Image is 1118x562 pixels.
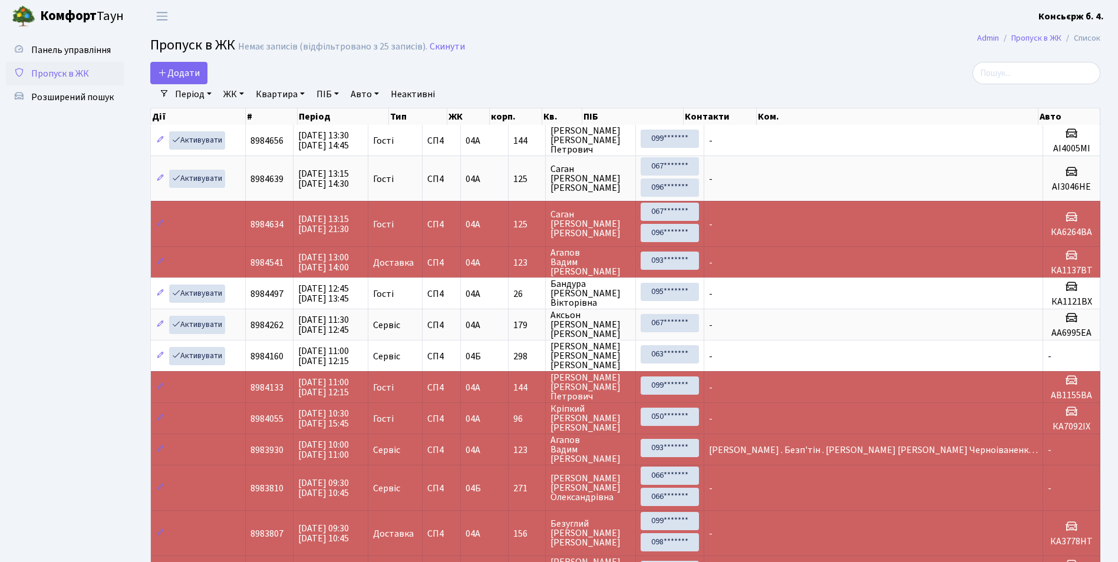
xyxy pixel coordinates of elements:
a: Активувати [169,131,225,150]
span: СП4 [427,289,455,299]
span: [DATE] 13:15 [DATE] 21:30 [298,213,349,236]
span: 298 [513,352,540,361]
span: Доставка [373,529,414,538]
th: ПІБ [582,108,684,125]
a: ЖК [219,84,249,104]
span: 04А [466,287,480,300]
span: [DATE] 13:30 [DATE] 14:45 [298,129,349,152]
a: Пропуск в ЖК [6,62,124,85]
span: 04А [466,527,480,540]
a: Пропуск в ЖК [1011,32,1061,44]
div: Немає записів (відфільтровано з 25 записів). [238,41,427,52]
span: Кріпкий [PERSON_NAME] [PERSON_NAME] [550,404,631,432]
span: - [709,412,713,425]
span: СП4 [427,258,455,267]
span: Панель управління [31,44,111,57]
th: корп. [490,108,542,125]
h5: АВ1155ВА [1048,390,1095,401]
a: Консьєрж б. 4. [1038,9,1104,24]
span: [PERSON_NAME] [PERSON_NAME] Петрович [550,373,631,401]
a: Панель управління [6,38,124,62]
span: [PERSON_NAME] . Безп'тін . [PERSON_NAME] [PERSON_NAME] Черноіваненк… [709,444,1038,457]
span: СП4 [427,484,455,493]
a: Активувати [169,285,225,303]
input: Пошук... [972,62,1100,84]
span: [DATE] 11:00 [DATE] 12:15 [298,376,349,399]
span: Таун [40,6,124,27]
span: Агапов Вадим [PERSON_NAME] [550,435,631,464]
span: Гості [373,174,394,184]
span: Гості [373,289,394,299]
span: СП4 [427,529,455,538]
h5: КА7092ІХ [1048,421,1095,432]
span: Безуглий [PERSON_NAME] [PERSON_NAME] [550,519,631,547]
span: 04Б [466,482,481,495]
a: ПІБ [312,84,344,104]
span: 271 [513,484,540,493]
span: СП4 [427,414,455,424]
span: Саган [PERSON_NAME] [PERSON_NAME] [550,210,631,238]
span: 179 [513,320,540,330]
b: Консьєрж б. 4. [1038,10,1104,23]
a: Активувати [169,170,225,188]
span: Бандура [PERSON_NAME] Вікторівна [550,279,631,308]
th: # [246,108,298,125]
a: Скинути [430,41,465,52]
span: 8983807 [250,527,283,540]
span: [DATE] 13:00 [DATE] 14:00 [298,251,349,274]
span: - [709,319,713,332]
span: - [709,482,713,495]
li: Список [1061,32,1100,45]
span: 04Б [466,350,481,363]
a: Admin [977,32,999,44]
span: [DATE] 09:30 [DATE] 10:45 [298,477,349,500]
span: 04А [466,134,480,147]
span: СП4 [427,445,455,455]
span: - [709,173,713,186]
th: Ком. [757,108,1038,125]
span: Додати [158,67,200,80]
span: Саган [PERSON_NAME] [PERSON_NAME] [550,164,631,193]
h5: КА1137ВТ [1048,265,1095,276]
th: Авто [1038,108,1100,125]
h5: АІ3046НЕ [1048,181,1095,193]
span: - [709,527,713,540]
span: 8984133 [250,381,283,394]
span: [DATE] 12:45 [DATE] 13:45 [298,282,349,305]
span: Гості [373,414,394,424]
span: 8983810 [250,482,283,495]
span: 8984497 [250,287,283,300]
span: 8984055 [250,412,283,425]
span: 144 [513,383,540,392]
h5: АА6995ЕА [1048,328,1095,339]
h5: КА3778НТ [1048,536,1095,547]
span: 8984262 [250,319,283,332]
span: 04А [466,319,480,332]
span: 04А [466,444,480,457]
span: Розширений пошук [31,91,114,104]
span: 123 [513,445,540,455]
b: Комфорт [40,6,97,25]
span: - [1048,482,1051,495]
span: [DATE] 09:30 [DATE] 10:45 [298,522,349,545]
span: 8984639 [250,173,283,186]
span: 156 [513,529,540,538]
a: Розширений пошук [6,85,124,109]
span: Агапов Вадим [PERSON_NAME] [550,248,631,276]
nav: breadcrumb [959,26,1118,51]
h5: КА6264ВА [1048,227,1095,238]
button: Переключити навігацію [147,6,177,26]
span: 04А [466,381,480,394]
span: Сервіс [373,352,400,361]
a: Квартира [251,84,309,104]
span: 123 [513,258,540,267]
span: [PERSON_NAME] [PERSON_NAME] [PERSON_NAME] [550,342,631,370]
th: Контакти [684,108,757,125]
span: - [709,381,713,394]
span: 8984634 [250,218,283,231]
span: 8984541 [250,256,283,269]
span: Гості [373,136,394,146]
span: 96 [513,414,540,424]
span: 8983930 [250,444,283,457]
a: Період [170,84,216,104]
